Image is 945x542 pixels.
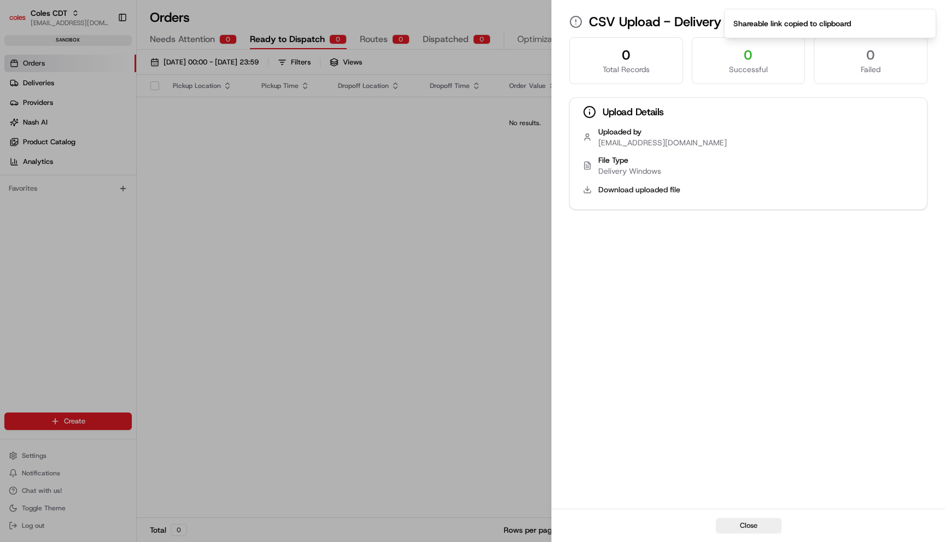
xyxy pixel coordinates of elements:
[579,64,674,75] div: Total Records
[570,98,927,126] div: Upload Details
[92,160,101,168] div: 💻
[716,518,781,533] button: Close
[11,104,31,124] img: 1736555255976-a54dd68f-1ca7-489b-9aae-adbdc363a1c4
[103,158,176,169] span: API Documentation
[11,160,20,168] div: 📗
[37,104,179,115] div: Start new chat
[186,108,199,121] button: Start new chat
[823,64,918,75] div: Failed
[109,185,132,193] span: Pylon
[701,64,796,75] div: Successful
[823,46,918,64] div: 0
[598,137,727,148] div: [EMAIL_ADDRESS][DOMAIN_NAME]
[701,46,796,64] div: 0
[22,158,84,169] span: Knowledge Base
[598,126,727,137] div: Uploaded by
[88,154,180,174] a: 💻API Documentation
[569,13,927,31] div: CSV Upload - Delivery Windows
[11,44,199,61] p: Welcome 👋
[77,185,132,193] a: Powered byPylon
[579,46,674,64] div: 0
[733,18,851,29] div: Shareable link copied to clipboard
[598,155,914,166] div: File Type
[598,184,680,195] button: Download uploaded file
[28,70,180,82] input: Clear
[7,154,88,174] a: 📗Knowledge Base
[11,11,33,33] img: Nash
[37,115,138,124] div: We're available if you need us!
[598,166,914,176] div: Delivery Windows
